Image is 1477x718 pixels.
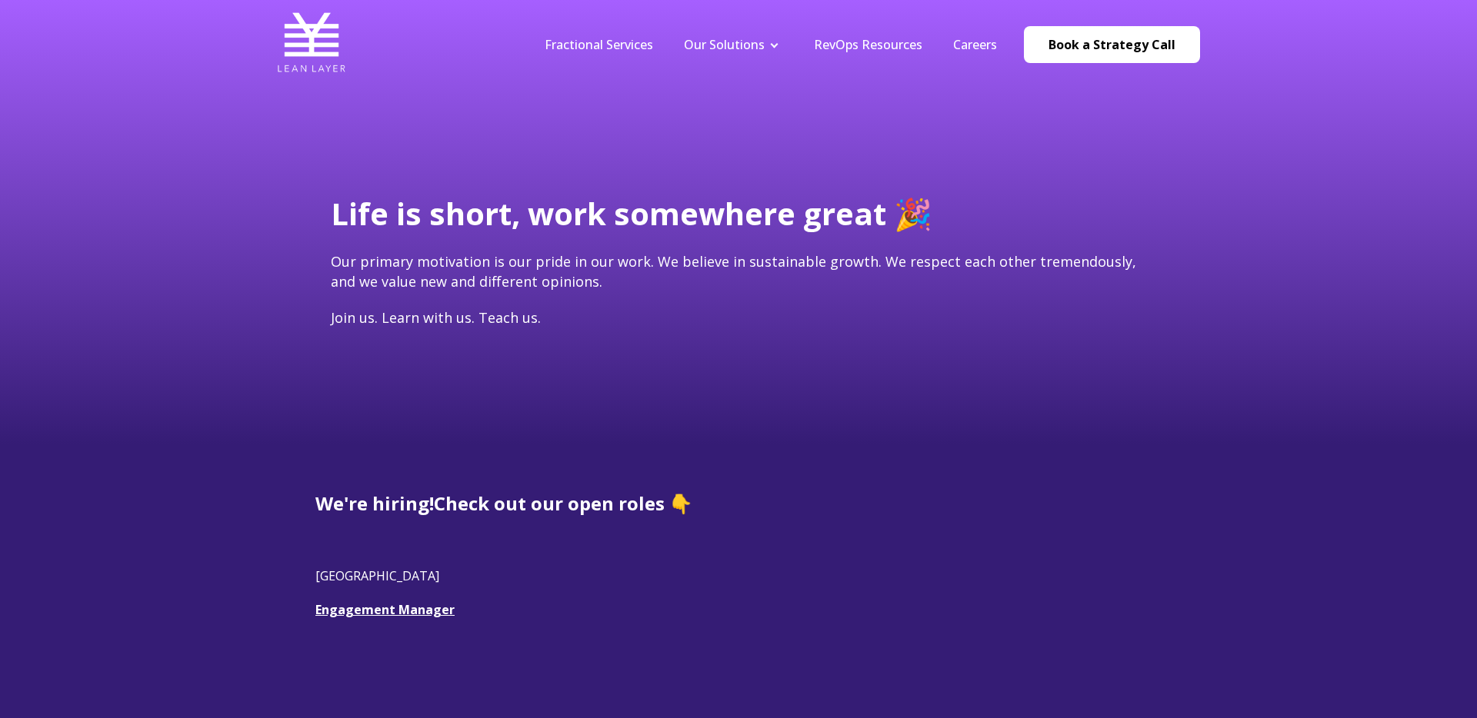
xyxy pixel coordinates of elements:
[434,490,692,516] span: Check out our open roles 👇
[331,308,541,327] span: Join us. Learn with us. Teach us.
[315,490,434,516] span: We're hiring!
[315,601,455,618] a: Engagement Manager
[331,252,1136,290] span: Our primary motivation is our pride in our work. We believe in sustainable growth. We respect eac...
[814,36,922,53] a: RevOps Resources
[331,192,932,234] span: Life is short, work somewhere great 🎉
[1024,26,1200,63] a: Book a Strategy Call
[315,567,439,584] span: [GEOGRAPHIC_DATA]
[529,36,1012,53] div: Navigation Menu
[953,36,997,53] a: Careers
[277,8,346,77] img: Lean Layer Logo
[545,36,653,53] a: Fractional Services
[684,36,765,53] a: Our Solutions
